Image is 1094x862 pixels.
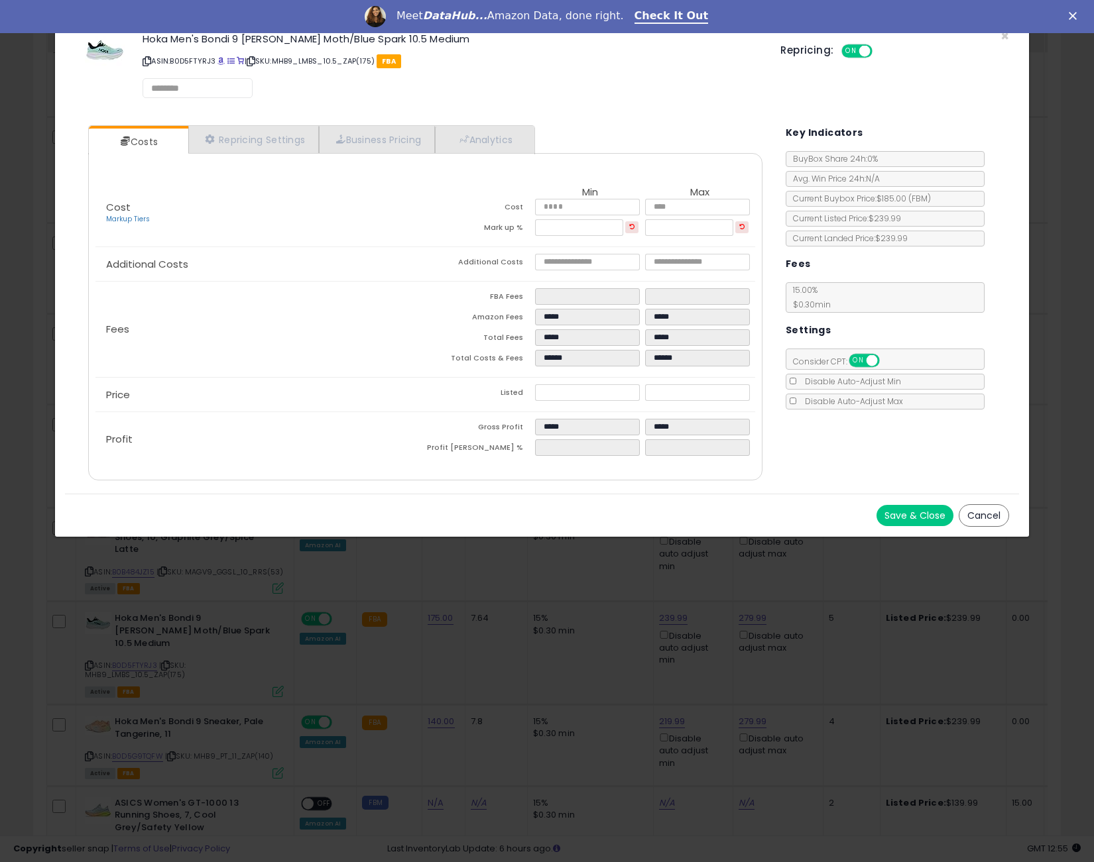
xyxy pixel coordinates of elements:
td: Additional Costs [425,254,535,274]
span: BuyBox Share 24h: 0% [786,153,878,164]
span: Current Buybox Price: [786,193,931,204]
span: ON [850,355,867,366]
p: ASIN: B0D5FTYRJ3 | SKU: MHB9_LMBS_10.5_ZAP(175) [143,50,760,72]
span: 15.00 % [786,284,831,310]
span: $185.00 [877,193,931,204]
h5: Repricing: [780,45,833,56]
td: Mark up % [425,219,535,240]
span: ( FBM ) [908,193,931,204]
td: Profit [PERSON_NAME] % [425,439,535,460]
td: Listed [425,384,535,405]
img: Profile image for Georgie [365,6,386,27]
span: Consider CPT: [786,356,897,367]
a: Costs [89,129,187,155]
td: Gross Profit [425,419,535,439]
span: Current Listed Price: $239.99 [786,213,901,224]
span: OFF [871,46,892,57]
h3: Hoka Men's Bondi 9 [PERSON_NAME] Moth/Blue Spark 10.5 Medium [143,34,760,44]
span: Disable Auto-Adjust Min [798,376,901,387]
a: Business Pricing [319,126,435,153]
a: Check It Out [635,9,709,24]
img: 31OfsOYG2PL._SL60_.jpg [85,34,125,67]
h5: Fees [786,256,811,272]
a: All offer listings [227,56,235,66]
div: Close [1069,12,1082,20]
td: Amazon Fees [425,309,535,329]
div: Meet Amazon Data, done right. [396,9,624,23]
p: Cost [95,202,426,225]
td: Cost [425,199,535,219]
p: Additional Costs [95,259,426,270]
a: BuyBox page [217,56,225,66]
th: Max [645,187,755,199]
td: Total Fees [425,329,535,350]
a: Your listing only [237,56,244,66]
td: FBA Fees [425,288,535,309]
a: Analytics [435,126,533,153]
span: Avg. Win Price 24h: N/A [786,173,880,184]
span: Disable Auto-Adjust Max [798,396,903,407]
p: Fees [95,324,426,335]
a: Markup Tiers [106,214,150,224]
h5: Settings [786,322,831,339]
p: Profit [95,434,426,445]
span: OFF [877,355,898,366]
button: Save & Close [877,505,953,526]
p: Price [95,390,426,400]
i: DataHub... [423,9,487,22]
th: Min [535,187,645,199]
span: × [1001,27,1009,46]
span: $0.30 min [786,299,831,310]
span: ON [843,46,860,57]
button: Cancel [959,504,1009,527]
span: FBA [377,54,401,68]
td: Total Costs & Fees [425,350,535,370]
a: Repricing Settings [188,126,320,153]
h5: Key Indicators [786,125,863,141]
span: Current Landed Price: $239.99 [786,233,908,244]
